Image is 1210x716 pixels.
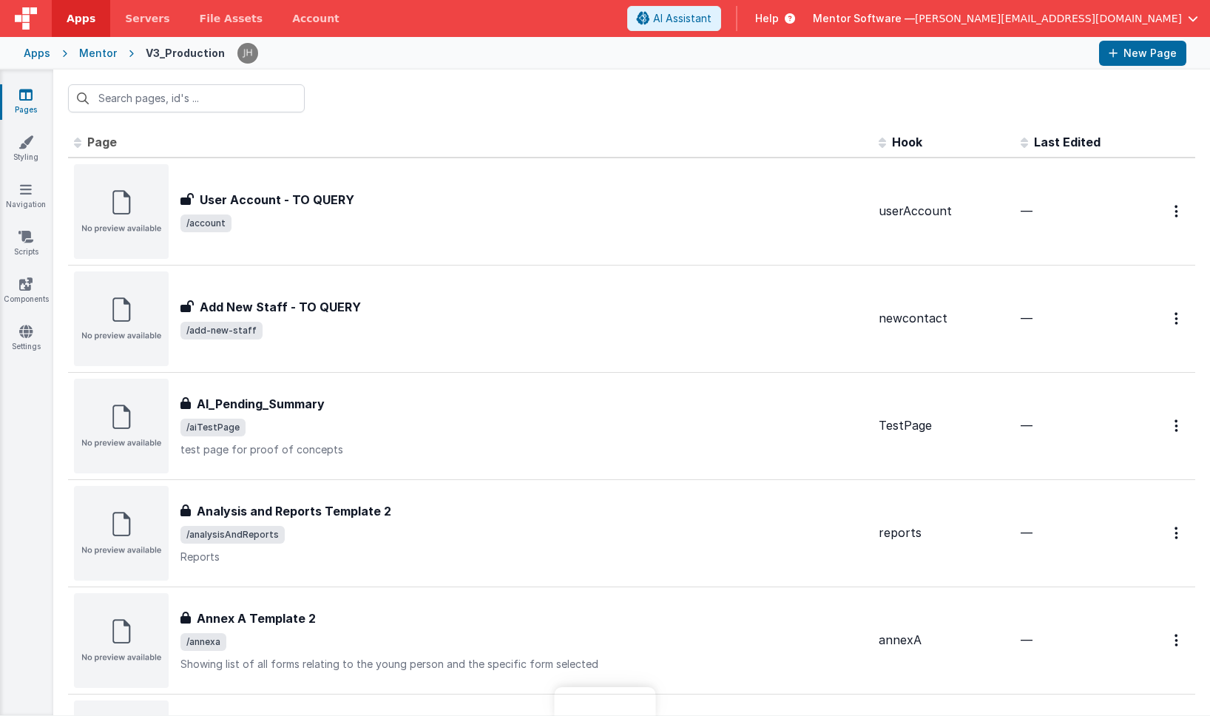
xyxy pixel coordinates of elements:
[79,46,117,61] div: Mentor
[1021,418,1032,433] span: —
[653,11,712,26] span: AI Assistant
[879,417,1009,434] div: TestPage
[146,46,225,61] div: V3_Production
[813,11,915,26] span: Mentor Software —
[879,524,1009,541] div: reports
[813,11,1198,26] button: Mentor Software — [PERSON_NAME][EMAIL_ADDRESS][DOMAIN_NAME]
[1166,625,1189,655] button: Options
[180,322,263,340] span: /add-new-staff
[180,657,867,672] p: Showing list of all forms relating to the young person and the specific form selected
[197,395,325,413] h3: AI_Pending_Summary
[200,191,354,209] h3: User Account - TO QUERY
[67,11,95,26] span: Apps
[68,84,305,112] input: Search pages, id's ...
[1021,525,1032,540] span: —
[180,526,285,544] span: /analysisAndReports
[1166,518,1189,548] button: Options
[879,203,1009,220] div: userAccount
[1021,311,1032,325] span: —
[1166,411,1189,441] button: Options
[24,46,50,61] div: Apps
[915,11,1182,26] span: [PERSON_NAME][EMAIL_ADDRESS][DOMAIN_NAME]
[1021,632,1032,647] span: —
[1166,303,1189,334] button: Options
[200,11,263,26] span: File Assets
[180,419,246,436] span: /aiTestPage
[200,298,361,316] h3: Add New Staff - TO QUERY
[197,502,391,520] h3: Analysis and Reports Template 2
[180,633,226,651] span: /annexa
[180,215,231,232] span: /account
[180,550,867,564] p: Reports
[197,609,316,627] h3: Annex A Template 2
[892,135,922,149] span: Hook
[87,135,117,149] span: Page
[879,310,1009,327] div: newcontact
[180,442,867,457] p: test page for proof of concepts
[879,632,1009,649] div: annexA
[1166,196,1189,226] button: Options
[1099,41,1186,66] button: New Page
[1021,203,1032,218] span: —
[1034,135,1101,149] span: Last Edited
[237,43,258,64] img: c2badad8aad3a9dfc60afe8632b41ba8
[755,11,779,26] span: Help
[627,6,721,31] button: AI Assistant
[125,11,169,26] span: Servers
